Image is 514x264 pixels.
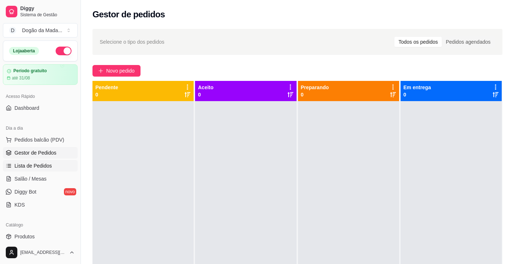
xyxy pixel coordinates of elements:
p: 0 [301,91,329,98]
button: Novo pedido [92,65,141,77]
span: Salão / Mesas [14,175,47,182]
h2: Gestor de pedidos [92,9,165,20]
span: Pedidos balcão (PDV) [14,136,64,143]
button: Pedidos balcão (PDV) [3,134,78,146]
div: Dia a dia [3,122,78,134]
a: KDS [3,199,78,211]
p: 0 [198,91,213,98]
p: Pendente [95,84,118,91]
article: até 31/08 [12,75,30,81]
a: Período gratuitoaté 31/08 [3,64,78,85]
span: Diggy Bot [14,188,36,195]
span: KDS [14,201,25,208]
a: Lista de Pedidos [3,160,78,172]
span: Lista de Pedidos [14,162,52,169]
div: Loja aberta [9,47,39,55]
a: DiggySistema de Gestão [3,3,78,20]
p: 0 [403,91,431,98]
span: Novo pedido [106,67,135,75]
span: Gestor de Pedidos [14,149,56,156]
a: Produtos [3,231,78,242]
a: Dashboard [3,102,78,114]
a: Salão / Mesas [3,173,78,185]
div: Pedidos agendados [442,37,494,47]
button: [EMAIL_ADDRESS][DOMAIN_NAME] [3,244,78,261]
div: Dogão da Mada ... [22,27,62,34]
div: Catálogo [3,219,78,231]
span: plus [98,68,103,73]
a: Diggy Botnovo [3,186,78,198]
span: Produtos [14,233,35,240]
div: Todos os pedidos [394,37,442,47]
span: Dashboard [14,104,39,112]
span: Sistema de Gestão [20,12,75,18]
button: Alterar Status [56,47,72,55]
a: Gestor de Pedidos [3,147,78,159]
span: Selecione o tipo dos pedidos [100,38,164,46]
p: Preparando [301,84,329,91]
p: Em entrega [403,84,431,91]
p: 0 [95,91,118,98]
span: [EMAIL_ADDRESS][DOMAIN_NAME] [20,250,66,255]
button: Select a team [3,23,78,38]
span: Diggy [20,5,75,12]
p: Aceito [198,84,213,91]
div: Acesso Rápido [3,91,78,102]
span: D [9,27,16,34]
article: Período gratuito [13,68,47,74]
